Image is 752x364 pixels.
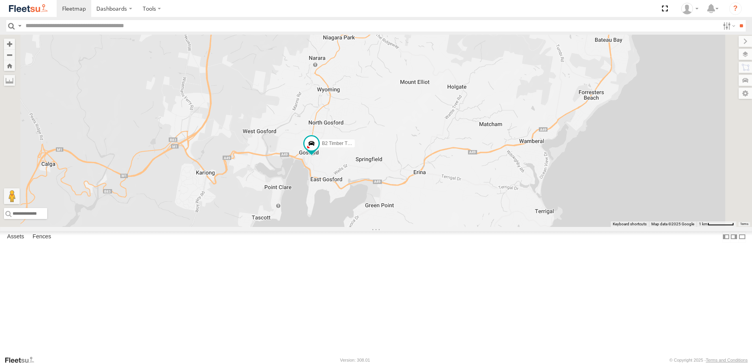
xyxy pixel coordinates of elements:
label: Search Filter Options [720,20,737,32]
a: Terms and Conditions [706,358,748,362]
label: Dock Summary Table to the Right [730,231,738,243]
div: Matt Curtis [678,3,701,15]
button: Zoom out [4,49,15,60]
label: Hide Summary Table [738,231,746,243]
label: Measure [4,75,15,86]
button: Map Scale: 1 km per 63 pixels [697,221,736,227]
span: Map data ©2025 Google [651,222,694,226]
img: fleetsu-logo-horizontal.svg [8,3,49,14]
div: © Copyright 2025 - [669,358,748,362]
label: Assets [3,231,28,242]
span: 1 km [699,222,708,226]
a: Visit our Website [4,356,41,364]
a: Terms (opens in new tab) [740,223,748,226]
label: Search Query [17,20,23,32]
button: Keyboard shortcuts [613,221,647,227]
button: Zoom in [4,39,15,49]
label: Map Settings [739,88,752,99]
div: Version: 308.01 [340,358,370,362]
i: ? [729,2,742,15]
label: Dock Summary Table to the Left [722,231,730,243]
button: Drag Pegman onto the map to open Street View [4,188,20,204]
button: Zoom Home [4,60,15,71]
label: Fences [29,231,55,242]
span: B2 Timber Truck [322,141,356,147]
